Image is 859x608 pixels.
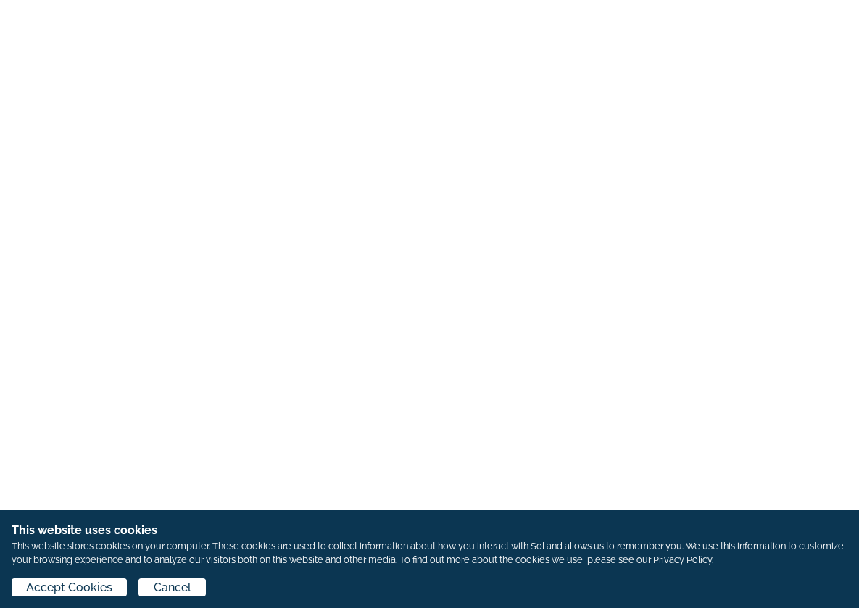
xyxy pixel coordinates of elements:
[138,578,205,596] button: Cancel
[26,579,112,596] span: Accept Cookies
[12,578,127,596] button: Accept Cookies
[12,522,847,539] h1: This website uses cookies
[154,579,191,596] span: Cancel
[12,539,847,567] p: This website stores cookies on your computer. These cookies are used to collect information about...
